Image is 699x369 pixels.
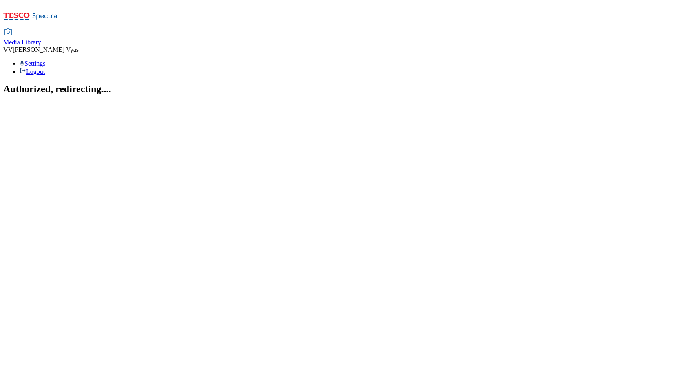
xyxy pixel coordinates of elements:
span: VV [3,46,13,53]
a: Logout [20,68,45,75]
a: Media Library [3,29,41,46]
span: Media Library [3,39,41,46]
a: Settings [20,60,46,67]
h2: Authorized, redirecting.... [3,84,696,95]
span: [PERSON_NAME] Vyas [13,46,79,53]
